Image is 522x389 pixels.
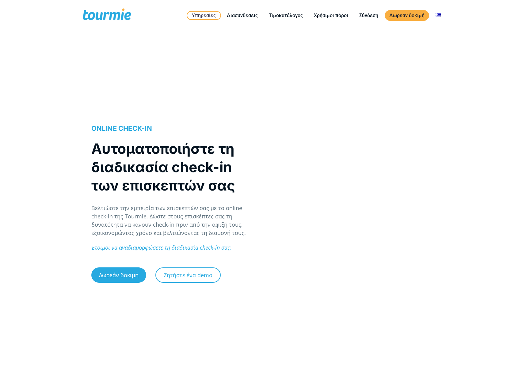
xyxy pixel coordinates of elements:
a: Χρήσιμοι πόροι [309,12,353,19]
h1: Αυτοματοποιήστε τη διαδικασία check-in των επισκεπτών σας [91,139,255,194]
a: Δωρεάν δοκιμή [91,267,146,283]
a: Ζητήστε ένα demo [155,267,221,283]
a: Τιμοκατάλογος [264,12,307,19]
span: ONLINE CHECK-IN [91,124,152,132]
a: Διασυνδέσεις [222,12,262,19]
a: Δωρεάν δοκιμή [385,10,429,21]
em: Έτοιμοι να αναδιαμορφώσετε τη διαδικασία check-in σας; [91,244,231,251]
a: Σύνδεση [355,12,383,19]
a: Υπηρεσίες [187,11,221,20]
p: Βελτιώστε την εμπειρία των επισκεπτών σας με το online check-in της Tourmie. Δώστε στους επισκέπτ... [91,204,255,237]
